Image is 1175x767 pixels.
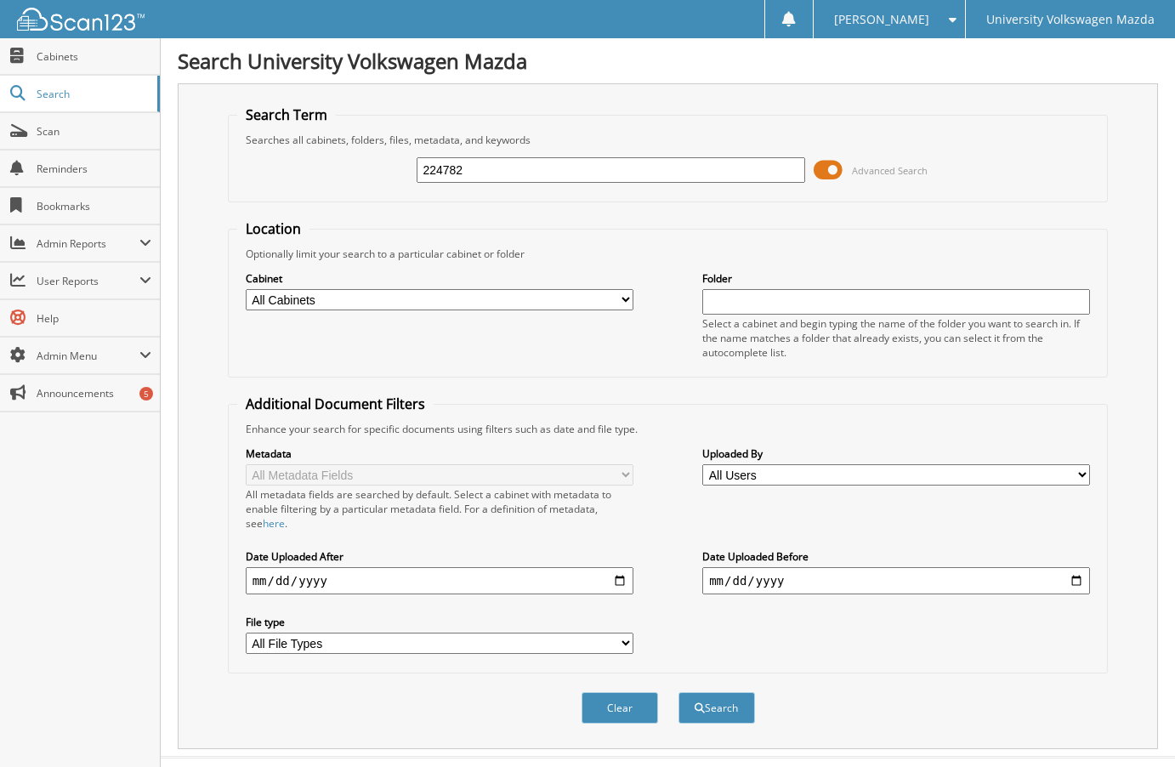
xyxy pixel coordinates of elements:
div: Searches all cabinets, folders, files, metadata, and keywords [237,133,1099,147]
span: Advanced Search [852,164,928,177]
input: start [246,567,633,594]
span: Admin Reports [37,236,139,251]
legend: Additional Document Filters [237,395,434,413]
label: Cabinet [246,271,633,286]
div: Select a cabinet and begin typing the name of the folder you want to search in. If the name match... [702,316,1090,360]
div: 5 [139,387,153,401]
label: Folder [702,271,1090,286]
h1: Search University Volkswagen Mazda [178,47,1158,75]
label: Date Uploaded After [246,549,633,564]
span: User Reports [37,274,139,288]
button: Clear [582,692,658,724]
span: Cabinets [37,49,151,64]
span: Scan [37,124,151,139]
span: University Volkswagen Mazda [986,14,1155,25]
span: Announcements [37,386,151,401]
label: Uploaded By [702,446,1090,461]
div: All metadata fields are searched by default. Select a cabinet with metadata to enable filtering b... [246,487,633,531]
span: Search [37,87,149,101]
legend: Search Term [237,105,336,124]
a: here [263,516,285,531]
input: end [702,567,1090,594]
span: Reminders [37,162,151,176]
legend: Location [237,219,309,238]
div: Optionally limit your search to a particular cabinet or folder [237,247,1099,261]
iframe: Chat Widget [1090,685,1175,767]
span: Bookmarks [37,199,151,213]
span: Admin Menu [37,349,139,363]
span: Help [37,311,151,326]
div: Enhance your search for specific documents using filters such as date and file type. [237,422,1099,436]
button: Search [678,692,755,724]
span: [PERSON_NAME] [834,14,929,25]
label: Metadata [246,446,633,461]
img: scan123-logo-white.svg [17,8,145,31]
label: File type [246,615,633,629]
label: Date Uploaded Before [702,549,1090,564]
